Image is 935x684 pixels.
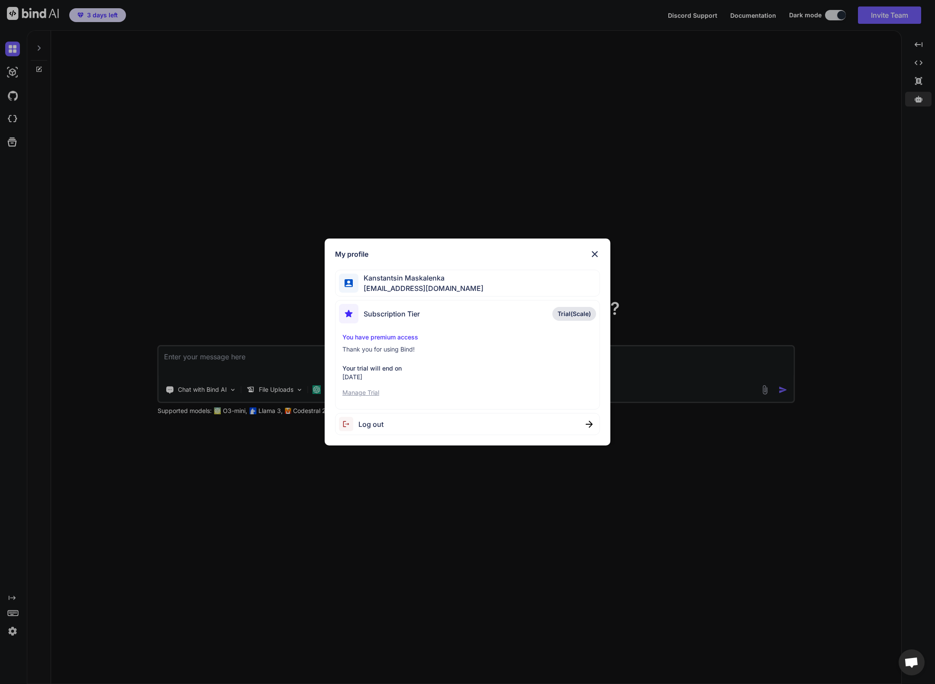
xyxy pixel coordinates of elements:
[586,421,593,428] img: close
[342,364,593,373] p: Your trial will end on
[342,333,593,342] p: You have premium access
[364,309,420,319] span: Subscription Tier
[345,279,353,287] img: profile
[339,417,358,431] img: logout
[342,345,593,354] p: Thank you for using Bind!
[335,249,368,259] h1: My profile
[339,304,358,323] img: subscription
[342,388,593,397] p: Manage Trial
[358,283,484,294] span: [EMAIL_ADDRESS][DOMAIN_NAME]
[558,310,591,318] span: Trial(Scale)
[590,249,600,259] img: close
[342,373,593,381] p: [DATE]
[358,419,384,429] span: Log out
[358,273,484,283] span: Kanstantsin Maskalenka
[899,649,925,675] div: Open chat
